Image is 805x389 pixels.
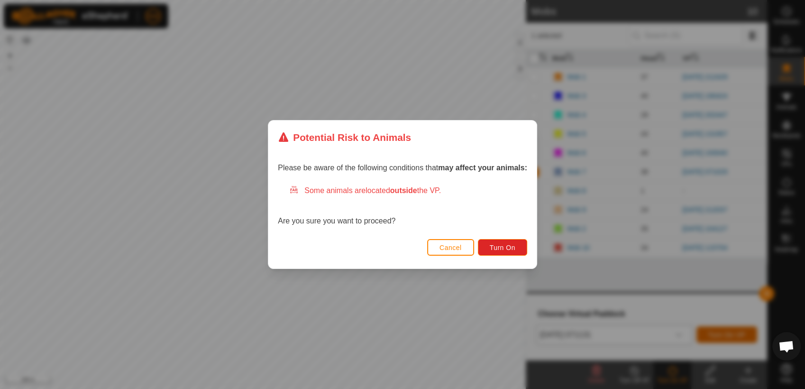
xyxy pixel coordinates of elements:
[366,186,441,194] span: located the VP.
[438,164,527,172] strong: may affect your animals:
[289,185,527,196] div: Some animals are
[439,244,462,251] span: Cancel
[427,239,474,256] button: Cancel
[490,244,515,251] span: Turn On
[478,239,527,256] button: Turn On
[278,185,527,227] div: Are you sure you want to proceed?
[772,332,801,361] a: Open chat
[390,186,417,194] strong: outside
[278,130,411,145] div: Potential Risk to Animals
[278,164,527,172] span: Please be aware of the following conditions that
